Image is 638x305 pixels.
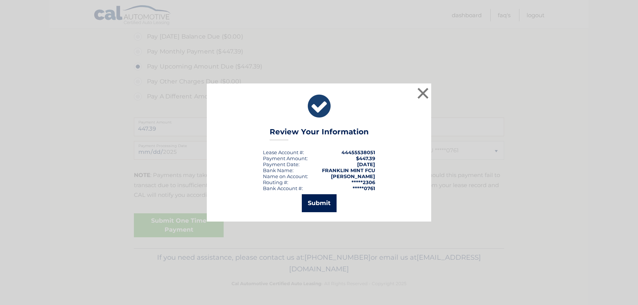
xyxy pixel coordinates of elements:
div: Bank Name: [263,167,294,173]
strong: 44455538051 [341,149,375,155]
div: Lease Account #: [263,149,304,155]
span: Payment Date [263,161,298,167]
div: : [263,161,300,167]
div: Bank Account #: [263,185,303,191]
button: × [415,86,430,101]
strong: FRANKLIN MINT FCU [322,167,375,173]
div: Payment Amount: [263,155,308,161]
strong: [PERSON_NAME] [331,173,375,179]
button: Submit [302,194,337,212]
span: [DATE] [357,161,375,167]
div: Routing #: [263,179,288,185]
div: Name on Account: [263,173,308,179]
h3: Review Your Information [270,127,369,140]
span: $447.39 [356,155,375,161]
